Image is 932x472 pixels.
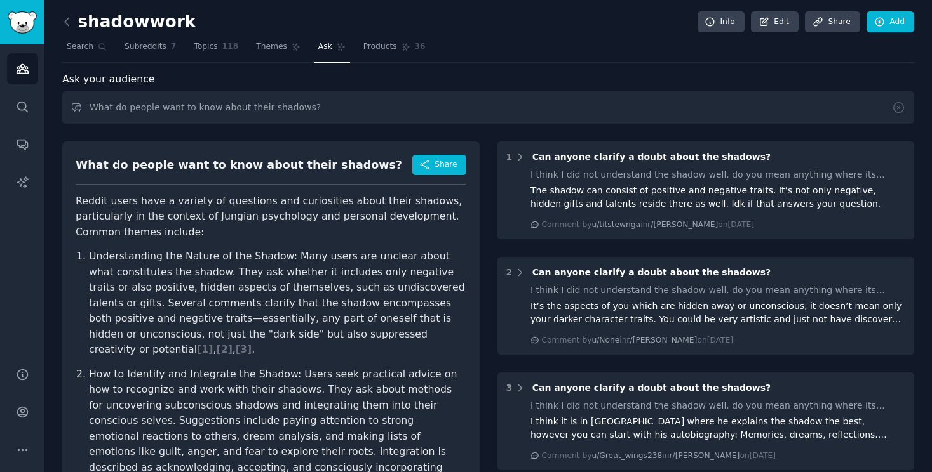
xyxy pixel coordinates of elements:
[530,299,905,326] div: It’s the aspects of you which are hidden away or unconscious, it doesn’t mean only your darker ch...
[62,72,155,88] span: Ask your audience
[805,11,860,33] a: Share
[125,41,166,53] span: Subreddits
[359,37,430,63] a: Products36
[171,41,177,53] span: 7
[415,41,426,53] span: 36
[363,41,397,53] span: Products
[751,11,799,33] a: Edit
[252,37,305,63] a: Themes
[120,37,180,63] a: Subreddits7
[314,37,350,63] a: Ask
[216,343,232,355] span: [ 2 ]
[530,284,905,297] div: I think I did not understand the shadow well. do you mean anything where its negative opposite is...
[62,12,196,32] h2: shadowwork
[89,249,466,358] p: Understanding the Nature of the Shadow: Many users are unclear about what constitutes the shadow....
[189,37,243,63] a: Topics118
[867,11,914,33] a: Add
[8,11,37,34] img: GummySearch logo
[412,155,466,175] button: Share
[76,157,402,173] div: What do people want to know about their shadows?
[530,168,905,181] div: I think I did not understand the shadow well. do you mean anything where its negative opposite is...
[532,383,771,393] span: Can anyone clarify a doubt about the shadows?
[256,41,287,53] span: Themes
[669,451,740,460] span: r/[PERSON_NAME]
[698,11,745,33] a: Info
[626,336,697,344] span: r/[PERSON_NAME]
[236,343,252,355] span: [ 3 ]
[197,343,213,355] span: [ 1 ]
[532,267,771,277] span: Can anyone clarify a doubt about the shadows?
[647,220,718,229] span: r/[PERSON_NAME]
[542,450,776,462] div: Comment by in on [DATE]
[530,399,905,412] div: I think I did not understand the shadow well. do you mean anything where its negative opposite is...
[506,381,513,395] div: 3
[506,150,513,164] div: 1
[194,41,217,53] span: Topics
[318,41,332,53] span: Ask
[591,220,640,229] span: u/titstewnga
[542,220,754,231] div: Comment by in on [DATE]
[67,41,93,53] span: Search
[222,41,239,53] span: 118
[76,193,466,240] p: Reddit users have a variety of questions and curiosities about their shadows, particularly in the...
[62,37,111,63] a: Search
[532,152,771,162] span: Can anyone clarify a doubt about the shadows?
[591,336,619,344] span: u/None
[62,91,914,124] input: Ask this audience a question...
[435,159,457,171] span: Share
[591,451,662,460] span: u/Great_wings238
[542,335,734,346] div: Comment by in on [DATE]
[530,415,905,442] div: I think it is in [GEOGRAPHIC_DATA] where he explains the shadow the best, however you can start w...
[506,266,513,279] div: 2
[530,184,905,211] div: The shadow can consist of positive and negative traits. It’s not only negative, hidden gifts and ...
